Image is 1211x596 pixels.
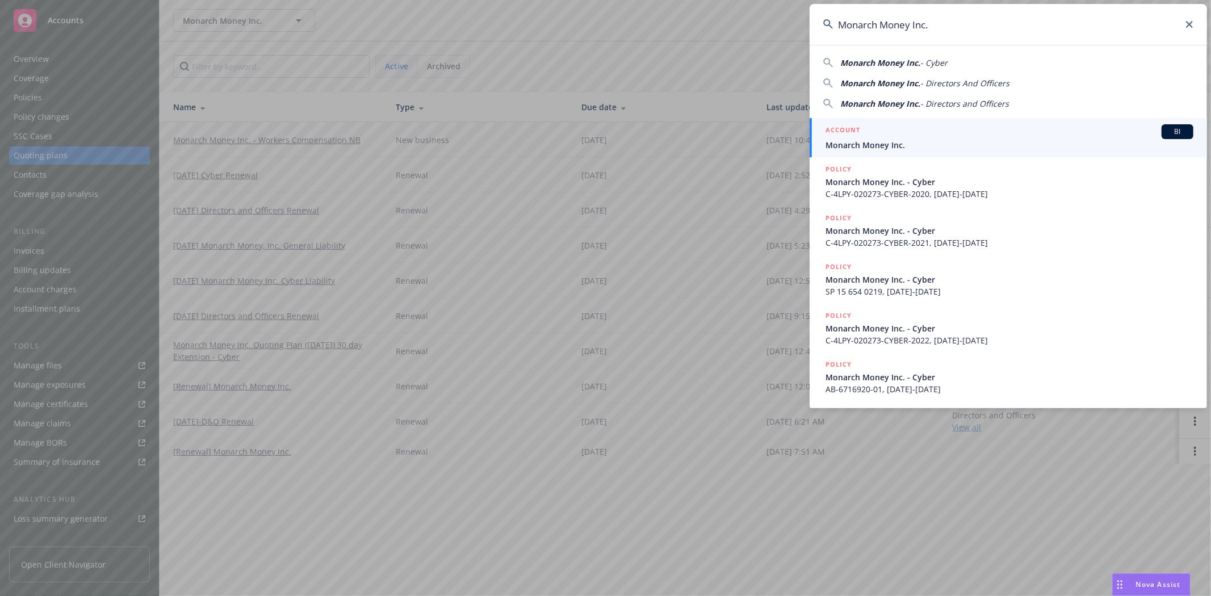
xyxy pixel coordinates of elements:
span: - Cyber [920,57,948,68]
span: Monarch Money Inc. [840,57,920,68]
span: Monarch Money Inc. [840,78,920,89]
span: Monarch Money Inc. - Cyber [826,322,1193,334]
span: C-4LPY-020273-CYBER-2020, [DATE]-[DATE] [826,188,1193,200]
a: POLICYMonarch Money Inc. - CyberC-4LPY-020273-CYBER-2022, [DATE]-[DATE] [810,304,1207,352]
h5: POLICY [826,261,852,272]
span: Monarch Money Inc. - Cyber [826,225,1193,237]
span: BI [1166,127,1189,137]
h5: ACCOUNT [826,124,860,138]
span: Monarch Money Inc. [826,139,1193,151]
input: Search... [810,4,1207,45]
a: ACCOUNTBIMonarch Money Inc. [810,118,1207,157]
span: - Directors and Officers [920,98,1009,109]
a: POLICYMonarch Money Inc. - CyberAB-6716920-01, [DATE]-[DATE] [810,352,1207,401]
span: Monarch Money Inc. [840,98,920,109]
a: POLICYMonarch Money Inc. - CyberSP 15 654 0219, [DATE]-[DATE] [810,255,1207,304]
div: Drag to move [1113,574,1127,595]
span: Monarch Money Inc. - Cyber [826,274,1193,286]
a: POLICYMonarch Money Inc. - CyberC-4LPY-020273-CYBER-2021, [DATE]-[DATE] [810,206,1207,255]
span: C-4LPY-020273-CYBER-2022, [DATE]-[DATE] [826,334,1193,346]
span: Monarch Money Inc. - Cyber [826,371,1193,383]
span: SP 15 654 0219, [DATE]-[DATE] [826,286,1193,297]
span: - Directors And Officers [920,78,1009,89]
button: Nova Assist [1112,573,1191,596]
h5: POLICY [826,310,852,321]
h5: POLICY [826,359,852,370]
span: AB-6716920-01, [DATE]-[DATE] [826,383,1193,395]
span: Nova Assist [1136,580,1181,589]
h5: POLICY [826,163,852,175]
span: C-4LPY-020273-CYBER-2021, [DATE]-[DATE] [826,237,1193,249]
span: Monarch Money Inc. - Cyber [826,176,1193,188]
h5: POLICY [826,212,852,224]
a: POLICYMonarch Money Inc. - CyberC-4LPY-020273-CYBER-2020, [DATE]-[DATE] [810,157,1207,206]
